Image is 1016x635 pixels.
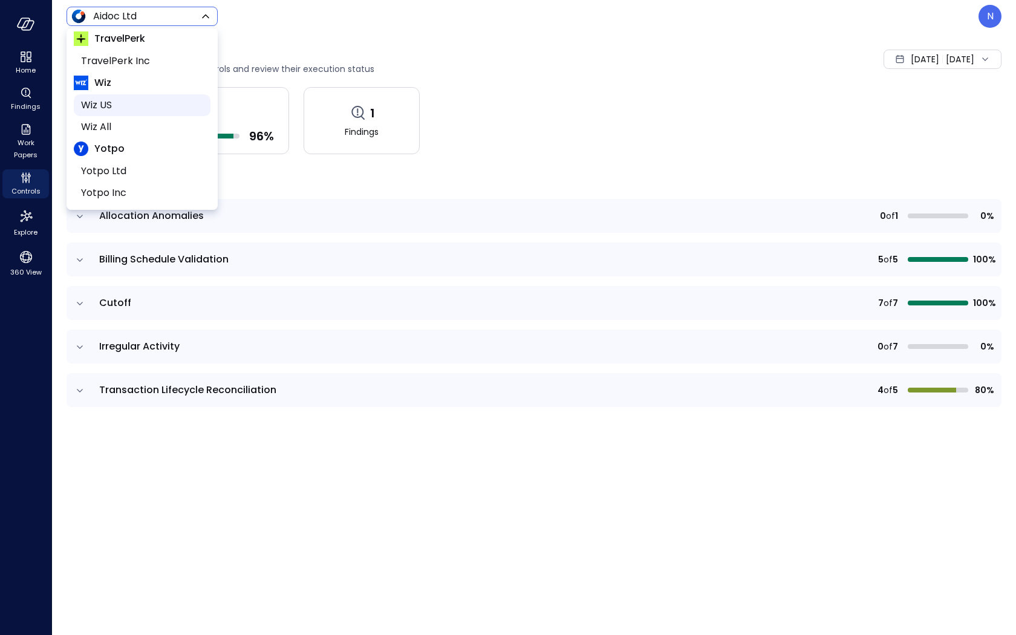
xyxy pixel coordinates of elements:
span: Yotpo [94,142,125,156]
span: Wiz All [81,120,201,134]
img: Yotpo [74,142,88,156]
li: Wiz US [74,94,210,116]
li: Wiz All [74,116,210,138]
li: Yotpo Inc [74,182,210,204]
li: TravelPerk Inc [74,50,210,72]
img: Wiz [74,76,88,90]
span: Wiz US [81,98,201,112]
span: Wiz [94,76,111,90]
span: TravelPerk [94,31,145,46]
span: Yotpo Ltd [81,164,201,178]
img: TravelPerk [74,31,88,46]
span: TravelPerk Inc [81,54,201,68]
span: Yotpo Inc [81,186,201,200]
li: Yotpo Ltd [74,160,210,182]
